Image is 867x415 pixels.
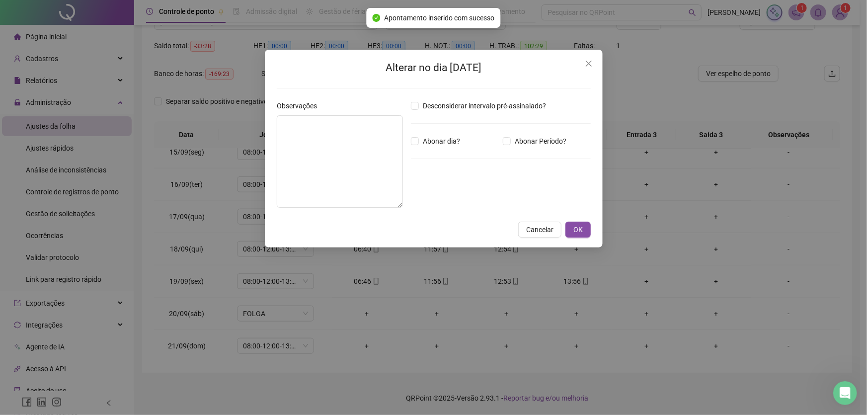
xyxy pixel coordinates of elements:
iframe: Intercom live chat [833,381,857,405]
span: Abonar dia? [419,136,464,147]
span: check-circle [373,14,381,22]
span: Apontamento inserido com sucesso [385,12,495,23]
h2: Alterar no dia [DATE] [277,60,591,76]
label: Observações [277,100,323,111]
button: Cancelar [518,222,561,238]
button: Close [581,56,597,72]
span: Cancelar [526,224,553,235]
button: OK [565,222,591,238]
span: Abonar Período? [510,136,570,147]
span: Desconsiderar intervalo pré-assinalado? [419,100,550,111]
span: OK [573,224,583,235]
span: close [585,60,593,68]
